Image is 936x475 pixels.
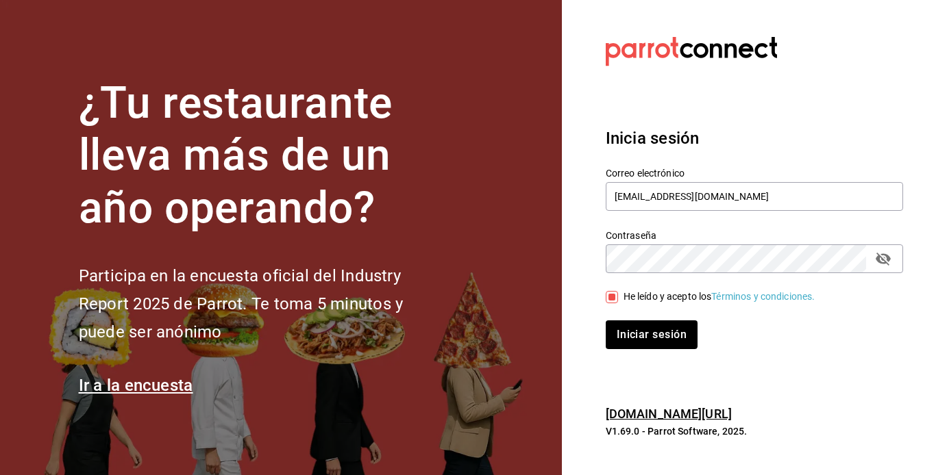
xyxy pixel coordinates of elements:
button: Iniciar sesión [606,320,698,349]
div: He leído y acepto los [624,290,815,304]
a: [DOMAIN_NAME][URL] [606,407,732,421]
input: Ingresa tu correo electrónico [606,182,903,211]
h3: Inicia sesión [606,126,903,151]
h1: ¿Tu restaurante lleva más de un año operando? [79,77,449,235]
h2: Participa en la encuesta oficial del Industry Report 2025 de Parrot. Te toma 5 minutos y puede se... [79,262,449,346]
label: Contraseña [606,230,903,240]
label: Correo electrónico [606,168,903,177]
a: Ir a la encuesta [79,376,193,395]
button: passwordField [872,247,895,270]
p: V1.69.0 - Parrot Software, 2025. [606,424,903,438]
a: Términos y condiciones. [711,291,815,302]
